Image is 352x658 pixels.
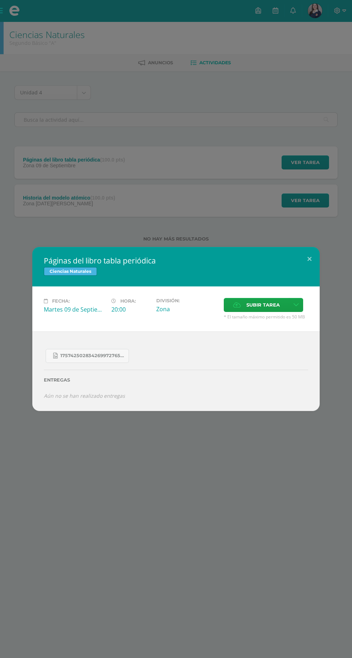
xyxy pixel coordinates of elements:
span: Subir tarea [246,298,280,312]
span: Hora: [120,298,136,304]
div: 20:00 [111,305,150,313]
div: Zona [156,305,218,313]
label: Entregas [44,377,308,383]
span: Fecha: [52,298,70,304]
span: 17574250283426997276571490175841.jpg [60,353,125,359]
span: * El tamaño máximo permitido es 50 MB [224,314,308,320]
span: Ciencias Naturales [44,267,97,276]
i: Aún no se han realizado entregas [44,392,125,399]
h2: Páginas del libro tabla periódica [44,256,308,266]
a: 17574250283426997276571490175841.jpg [46,349,129,363]
div: Martes 09 de Septiembre [44,305,106,313]
button: Close (Esc) [299,247,320,271]
label: División: [156,298,218,303]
